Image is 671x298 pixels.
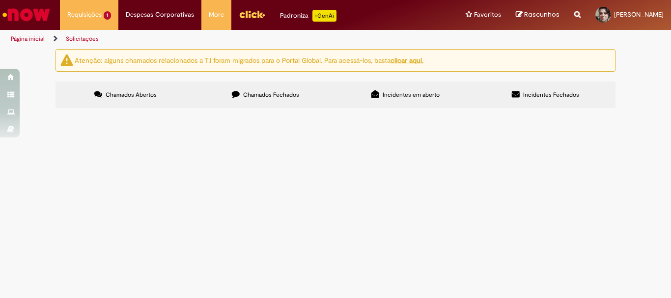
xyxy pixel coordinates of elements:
[7,30,440,48] ul: Trilhas de página
[280,10,336,22] div: Padroniza
[104,11,111,20] span: 1
[106,91,157,99] span: Chamados Abertos
[75,55,423,64] ng-bind-html: Atenção: alguns chamados relacionados a T.I foram migrados para o Portal Global. Para acessá-los,...
[1,5,52,25] img: ServiceNow
[614,10,664,19] span: [PERSON_NAME]
[67,10,102,20] span: Requisições
[383,91,440,99] span: Incidentes em aberto
[516,10,559,20] a: Rascunhos
[239,7,265,22] img: click_logo_yellow_360x200.png
[312,10,336,22] p: +GenAi
[523,91,579,99] span: Incidentes Fechados
[209,10,224,20] span: More
[66,35,99,43] a: Solicitações
[126,10,194,20] span: Despesas Corporativas
[391,55,423,64] a: clicar aqui.
[524,10,559,19] span: Rascunhos
[474,10,501,20] span: Favoritos
[11,35,45,43] a: Página inicial
[243,91,299,99] span: Chamados Fechados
